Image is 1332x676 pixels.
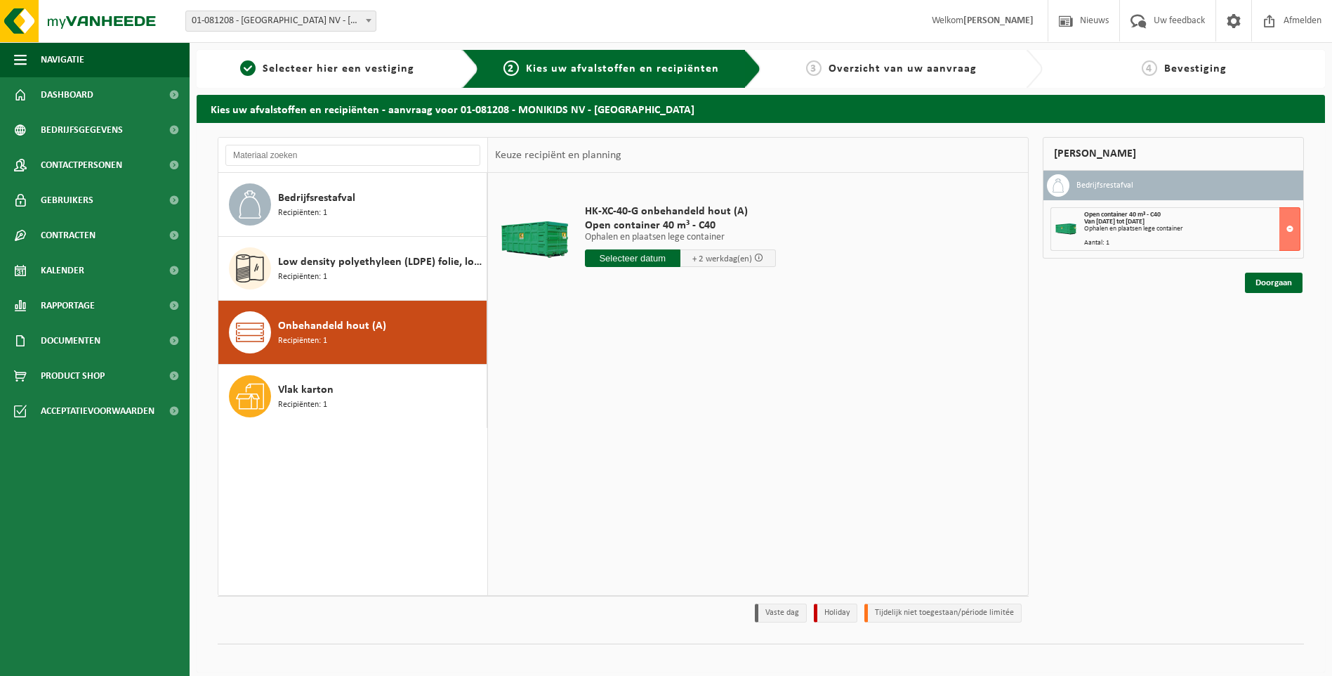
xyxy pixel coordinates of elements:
span: 3 [806,60,822,76]
span: Bevestiging [1164,63,1227,74]
span: Selecteer hier een vestiging [263,63,414,74]
span: Product Shop [41,358,105,394]
span: Bedrijfsgegevens [41,112,123,148]
div: Keuze recipiënt en planning [488,138,628,173]
span: Recipiënten: 1 [278,207,327,220]
li: Vaste dag [755,604,807,623]
li: Holiday [814,604,857,623]
span: 01-081208 - MONIKIDS NV - SINT-NIKLAAS [186,11,376,31]
span: 4 [1142,60,1157,76]
p: Ophalen en plaatsen lege container [585,233,776,242]
span: Open container 40 m³ - C40 [585,219,776,233]
span: Navigatie [41,42,84,77]
span: 2 [503,60,519,76]
span: Recipiënten: 1 [278,398,327,412]
span: Contactpersonen [41,148,122,183]
button: Bedrijfsrestafval Recipiënten: 1 [218,173,487,237]
a: Doorgaan [1245,273,1303,293]
span: Recipiënten: 1 [278,334,327,348]
h3: Bedrijfsrestafval [1076,174,1133,197]
span: Open container 40 m³ - C40 [1084,211,1161,219]
span: Dashboard [41,77,93,112]
span: Contracten [41,218,95,253]
span: Low density polyethyleen (LDPE) folie, los, naturel [278,254,483,271]
span: + 2 werkdag(en) [692,254,752,264]
span: Bedrijfsrestafval [278,190,355,207]
input: Materiaal zoeken [225,145,480,166]
span: 01-081208 - MONIKIDS NV - SINT-NIKLAAS [185,11,376,32]
span: Kalender [41,253,84,288]
span: Documenten [41,323,100,358]
a: 1Selecteer hier een vestiging [204,60,451,77]
li: Tijdelijk niet toegestaan/période limitée [864,604,1022,623]
button: Onbehandeld hout (A) Recipiënten: 1 [218,301,487,365]
button: Vlak karton Recipiënten: 1 [218,365,487,428]
strong: Van [DATE] tot [DATE] [1084,218,1145,226]
span: Gebruikers [41,183,93,218]
span: HK-XC-40-G onbehandeld hout (A) [585,204,776,219]
span: Acceptatievoorwaarden [41,394,154,429]
button: Low density polyethyleen (LDPE) folie, los, naturel Recipiënten: 1 [218,237,487,301]
span: Overzicht van uw aanvraag [829,63,977,74]
span: 1 [240,60,256,76]
div: Ophalen en plaatsen lege container [1084,226,1300,233]
div: Aantal: 1 [1084,240,1300,247]
h2: Kies uw afvalstoffen en recipiënten - aanvraag voor 01-081208 - MONIKIDS NV - [GEOGRAPHIC_DATA] [197,95,1325,122]
span: Recipiënten: 1 [278,271,327,284]
div: [PERSON_NAME] [1043,137,1304,171]
span: Kies uw afvalstoffen en recipiënten [526,63,719,74]
span: Vlak karton [278,382,334,398]
span: Rapportage [41,288,95,323]
strong: [PERSON_NAME] [963,15,1034,26]
span: Onbehandeld hout (A) [278,318,386,334]
input: Selecteer datum [585,249,680,267]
